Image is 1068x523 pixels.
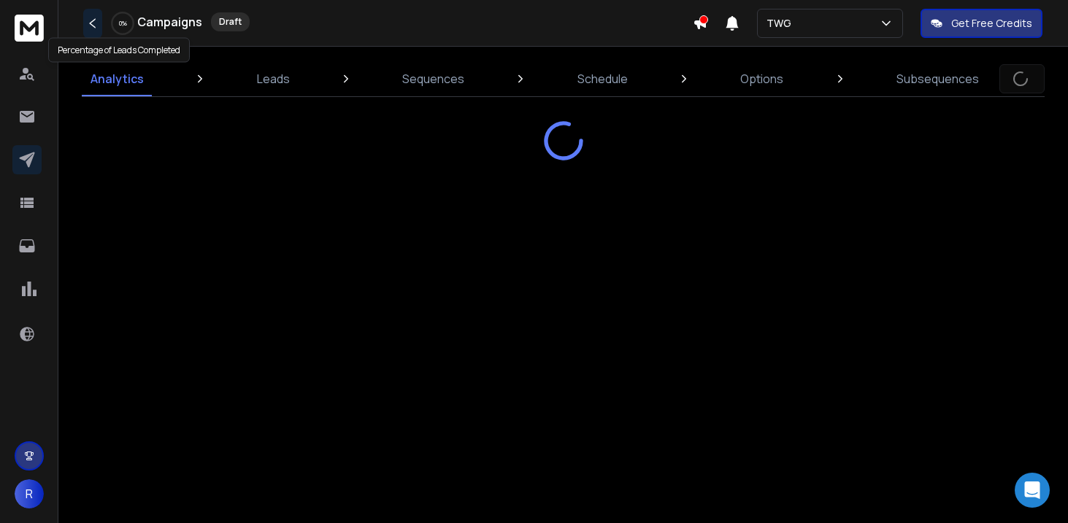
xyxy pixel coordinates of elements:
div: Percentage of Leads Completed [48,38,190,63]
a: Sequences [393,61,473,96]
p: Analytics [91,70,144,88]
p: TWG [767,16,797,31]
div: Draft [211,12,250,31]
p: Get Free Credits [951,16,1032,31]
p: Leads [257,70,290,88]
a: Subsequences [888,61,988,96]
p: 0 % [119,19,127,28]
button: R [15,479,44,508]
p: Sequences [402,70,464,88]
a: Schedule [569,61,637,96]
h1: Campaigns [137,13,202,31]
button: Get Free Credits [921,9,1042,38]
p: Options [740,70,783,88]
a: Analytics [82,61,153,96]
p: Subsequences [896,70,979,88]
div: Open Intercom Messenger [1015,473,1050,508]
a: Leads [248,61,299,96]
a: Options [731,61,792,96]
p: Schedule [577,70,628,88]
